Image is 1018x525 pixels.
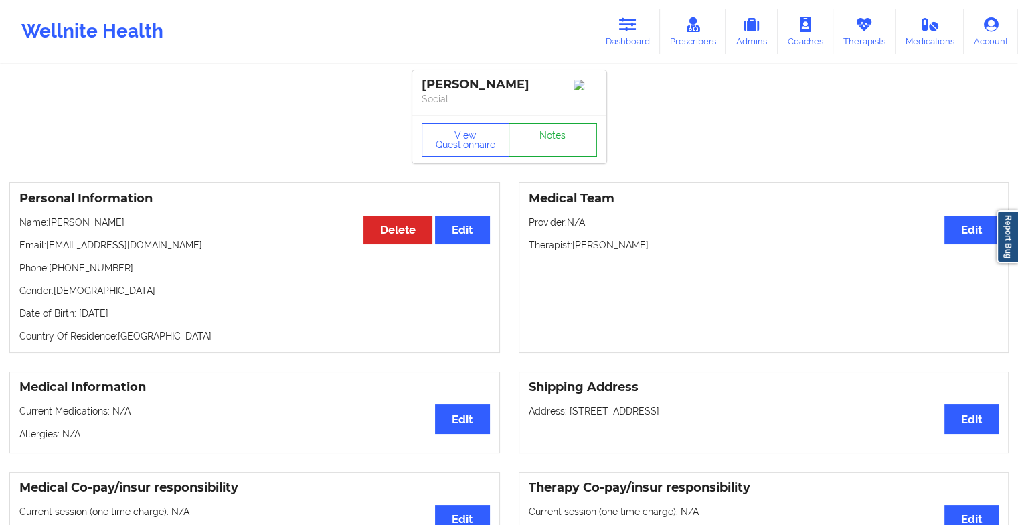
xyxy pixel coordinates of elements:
a: Admins [726,9,778,54]
p: Allergies: N/A [19,427,490,441]
a: Medications [896,9,964,54]
p: Address: [STREET_ADDRESS] [529,404,999,418]
a: Therapists [833,9,896,54]
h3: Medical Information [19,380,490,395]
h3: Shipping Address [529,380,999,395]
button: Edit [435,404,489,433]
p: Email: [EMAIL_ADDRESS][DOMAIN_NAME] [19,238,490,252]
h3: Therapy Co-pay/insur responsibility [529,480,999,496]
p: Therapist: [PERSON_NAME] [529,238,999,252]
a: Coaches [778,9,833,54]
a: Dashboard [596,9,660,54]
img: Image%2Fplaceholer-image.png [574,80,597,90]
a: Report Bug [997,210,1018,263]
button: Edit [435,216,489,244]
h3: Personal Information [19,191,490,206]
p: Gender: [DEMOGRAPHIC_DATA] [19,284,490,297]
p: Current session (one time charge): N/A [19,505,490,518]
a: Account [964,9,1018,54]
p: Provider: N/A [529,216,999,229]
p: Current session (one time charge): N/A [529,505,999,518]
button: View Questionnaire [422,123,510,157]
button: Edit [944,216,999,244]
p: Phone: [PHONE_NUMBER] [19,261,490,275]
p: Country Of Residence: [GEOGRAPHIC_DATA] [19,329,490,343]
p: Social [422,92,597,106]
button: Edit [944,404,999,433]
p: Current Medications: N/A [19,404,490,418]
a: Notes [509,123,597,157]
button: Delete [363,216,432,244]
a: Prescribers [660,9,726,54]
div: [PERSON_NAME] [422,77,597,92]
p: Name: [PERSON_NAME] [19,216,490,229]
h3: Medical Team [529,191,999,206]
h3: Medical Co-pay/insur responsibility [19,480,490,496]
p: Date of Birth: [DATE] [19,307,490,320]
